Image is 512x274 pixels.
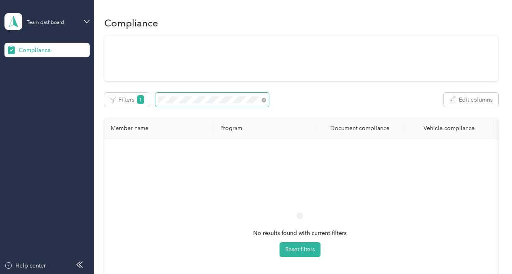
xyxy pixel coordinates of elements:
div: Team dashboard [27,20,64,25]
button: Edit columns [444,93,498,107]
span: 1 [137,95,144,104]
span: Compliance [19,46,51,54]
button: Filters1 [104,93,150,107]
button: Reset filters [280,242,321,257]
div: Vehicle compliance [411,125,487,132]
iframe: Everlance-gr Chat Button Frame [467,228,512,274]
th: Program [214,118,315,139]
button: Help center [4,261,46,270]
th: Member name [104,118,214,139]
div: Document compliance [322,125,398,132]
span: No results found with current filters [253,229,346,238]
h1: Compliance [104,19,158,27]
